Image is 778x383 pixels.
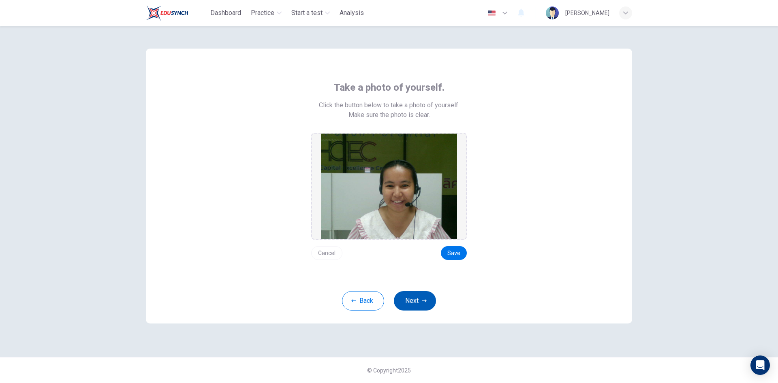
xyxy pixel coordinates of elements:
[319,100,460,110] span: Click the button below to take a photo of yourself.
[288,6,333,20] button: Start a test
[367,367,411,374] span: © Copyright 2025
[336,6,367,20] button: Analysis
[394,291,436,311] button: Next
[311,246,342,260] button: Cancel
[207,6,244,20] button: Dashboard
[750,355,770,375] div: Open Intercom Messenger
[340,8,364,18] span: Analysis
[291,8,323,18] span: Start a test
[546,6,559,19] img: Profile picture
[146,5,188,21] img: Train Test logo
[342,291,384,311] button: Back
[146,5,207,21] a: Train Test logo
[348,110,430,120] span: Make sure the photo is clear.
[565,8,609,18] div: [PERSON_NAME]
[251,8,274,18] span: Practice
[321,134,457,239] img: preview screemshot
[210,8,241,18] span: Dashboard
[334,81,445,94] span: Take a photo of yourself.
[248,6,285,20] button: Practice
[441,246,467,260] button: Save
[487,10,497,16] img: en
